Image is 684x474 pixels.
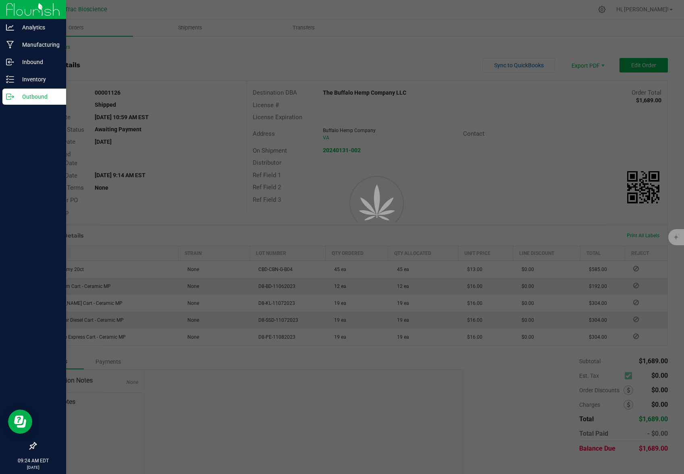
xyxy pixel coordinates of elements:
[6,41,14,49] inline-svg: Manufacturing
[4,464,62,470] p: [DATE]
[14,57,62,67] p: Inbound
[4,457,62,464] p: 09:24 AM EDT
[6,23,14,31] inline-svg: Analytics
[14,75,62,84] p: Inventory
[14,40,62,50] p: Manufacturing
[6,75,14,83] inline-svg: Inventory
[6,93,14,101] inline-svg: Outbound
[14,23,62,32] p: Analytics
[8,410,32,434] iframe: Resource center
[6,58,14,66] inline-svg: Inbound
[14,92,62,101] p: Outbound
